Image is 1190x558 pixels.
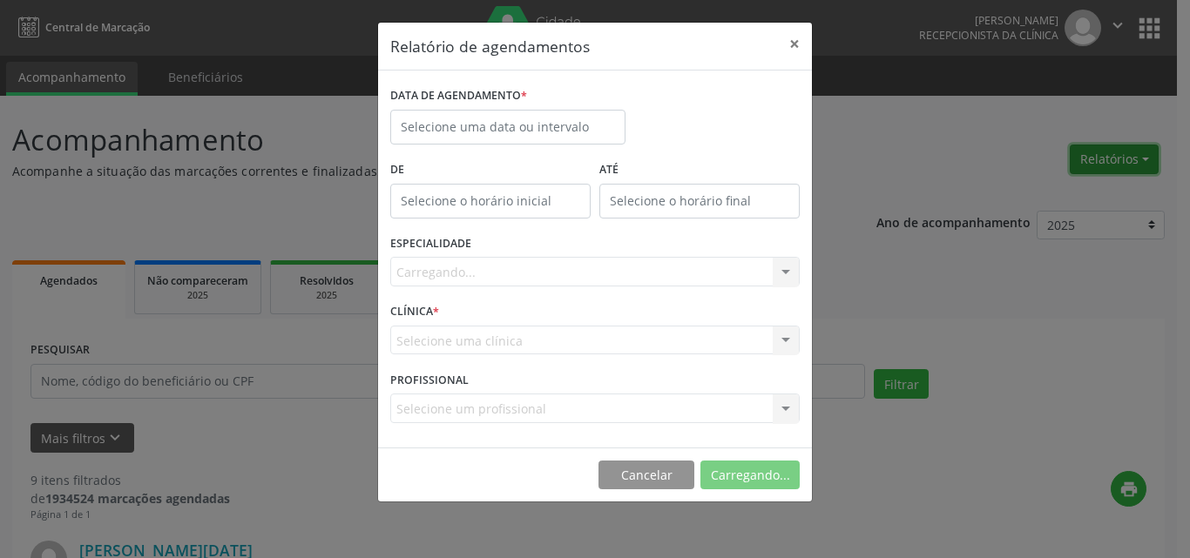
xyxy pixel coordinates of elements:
label: ESPECIALIDADE [390,231,471,258]
button: Cancelar [598,461,694,490]
label: DATA DE AGENDAMENTO [390,83,527,110]
label: CLÍNICA [390,299,439,326]
button: Close [777,23,812,65]
input: Selecione o horário inicial [390,184,591,218]
button: Carregando... [700,461,800,490]
label: PROFISSIONAL [390,366,469,393]
label: ATÉ [599,157,800,184]
input: Selecione uma data ou intervalo [390,110,625,145]
label: De [390,157,591,184]
input: Selecione o horário final [599,184,800,218]
h5: Relatório de agendamentos [390,35,590,57]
